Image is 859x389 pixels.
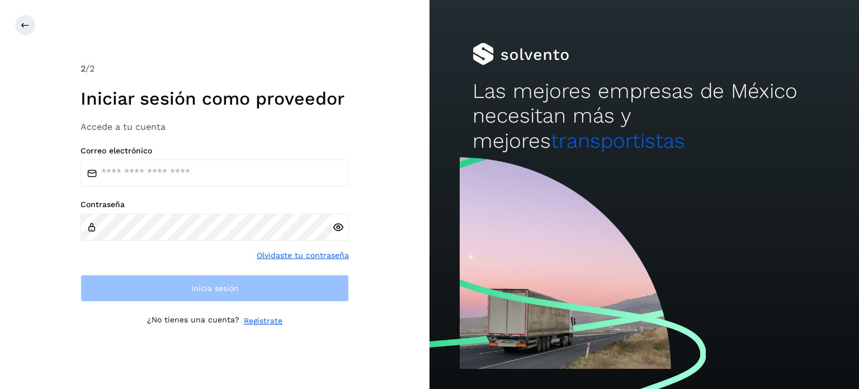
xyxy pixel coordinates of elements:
[81,88,349,109] h1: Iniciar sesión como proveedor
[257,250,349,261] a: Olvidaste tu contraseña
[81,200,349,209] label: Contraseña
[147,315,239,327] p: ¿No tienes una cuenta?
[473,79,816,153] h2: Las mejores empresas de México necesitan más y mejores
[191,284,239,292] span: Inicia sesión
[81,62,349,76] div: /2
[81,121,349,132] h3: Accede a tu cuenta
[81,63,86,74] span: 2
[81,146,349,156] label: Correo electrónico
[551,129,685,153] span: transportistas
[81,275,349,302] button: Inicia sesión
[244,315,282,327] a: Regístrate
